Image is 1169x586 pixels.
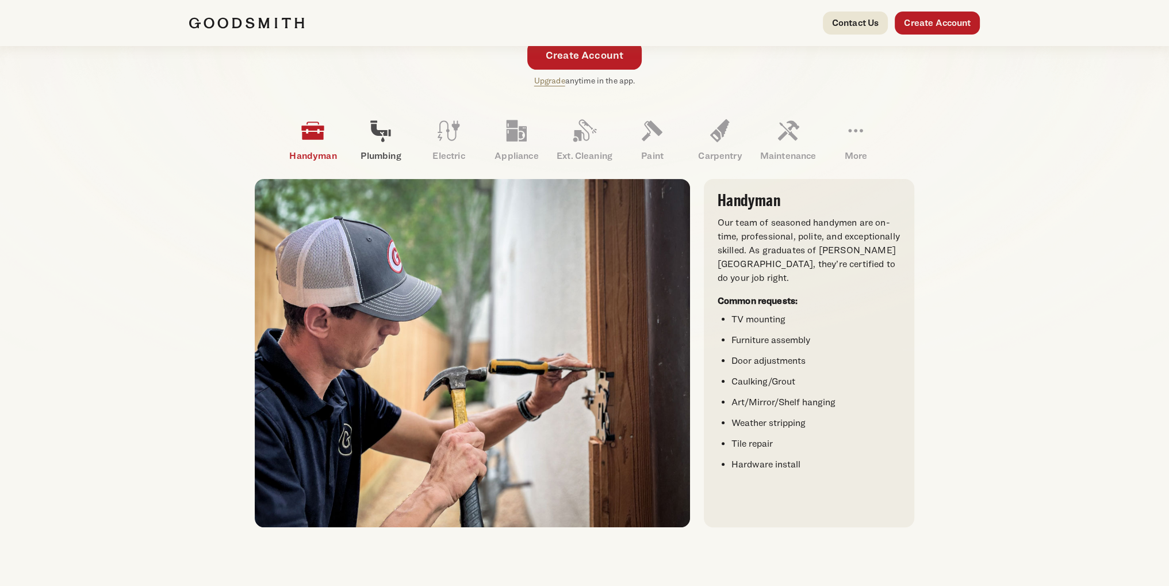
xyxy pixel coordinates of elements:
[618,149,686,163] p: Paint
[534,74,635,87] p: anytime in the app.
[731,458,900,471] li: Hardware install
[415,110,482,170] a: Electric
[754,149,822,163] p: Maintenance
[527,41,642,70] a: Create Account
[731,416,900,430] li: Weather stripping
[189,17,304,29] img: Goodsmith
[895,12,980,35] a: Create Account
[415,149,482,163] p: Electric
[731,354,900,368] li: Door adjustments
[731,333,900,347] li: Furniture assembly
[731,313,900,326] li: TV mounting
[279,149,347,163] p: Handyman
[618,110,686,170] a: Paint
[731,437,900,451] li: Tile repair
[718,295,798,306] strong: Common requests:
[754,110,822,170] a: Maintenance
[534,75,565,85] a: Upgrade
[686,149,754,163] p: Carpentry
[822,110,890,170] a: More
[347,149,415,163] p: Plumbing
[822,149,890,163] p: More
[718,216,900,285] p: Our team of seasoned handymen are on-time, professional, polite, and exceptionally skilled. As gr...
[255,179,689,527] img: A handyman in a cap and polo shirt using a hammer to work on a door frame.
[686,110,754,170] a: Carpentry
[731,395,900,409] li: Art/Mirror/Shelf hanging
[550,149,618,163] p: Ext. Cleaning
[482,110,550,170] a: Appliance
[550,110,618,170] a: Ext. Cleaning
[731,375,900,389] li: Caulking/Grout
[279,110,347,170] a: Handyman
[718,193,900,209] h3: Handyman
[347,110,415,170] a: Plumbing
[482,149,550,163] p: Appliance
[823,12,888,35] a: Contact Us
